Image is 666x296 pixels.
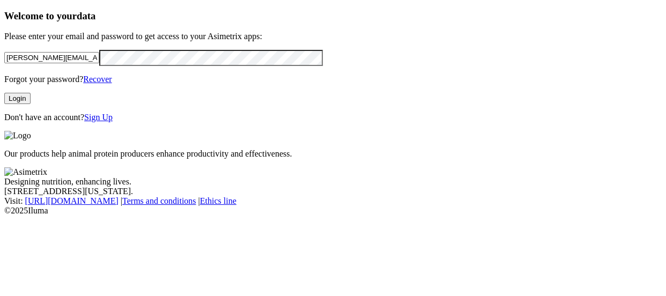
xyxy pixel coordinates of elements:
img: Asimetrix [4,167,47,177]
p: Don't have an account? [4,113,662,122]
button: Login [4,93,31,104]
span: data [77,10,95,21]
img: Logo [4,131,31,140]
p: Forgot your password? [4,75,662,84]
input: Your email [4,52,99,63]
h3: Welcome to your [4,10,662,22]
p: Please enter your email and password to get access to your Asimetrix apps: [4,32,662,41]
a: Recover [83,75,112,84]
div: Designing nutrition, enhancing lives. [4,177,662,187]
a: [URL][DOMAIN_NAME] [25,196,119,205]
div: Visit : | | [4,196,662,206]
div: [STREET_ADDRESS][US_STATE]. [4,187,662,196]
div: © 2025 Iluma [4,206,662,216]
p: Our products help animal protein producers enhance productivity and effectiveness. [4,149,662,159]
a: Terms and conditions [122,196,196,205]
a: Ethics line [200,196,236,205]
a: Sign Up [84,113,113,122]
